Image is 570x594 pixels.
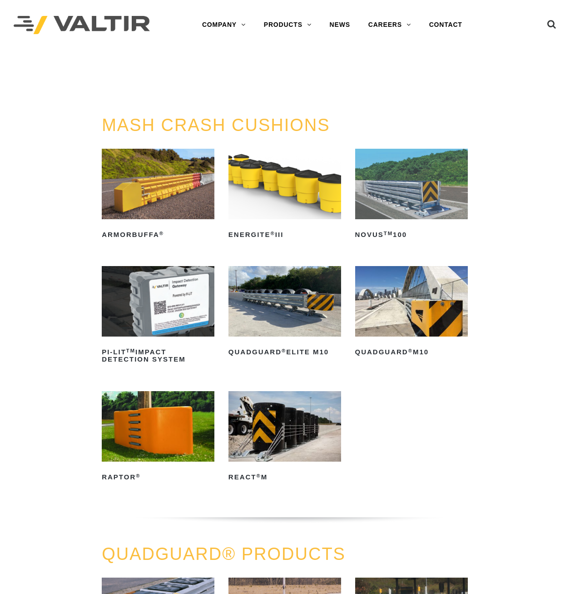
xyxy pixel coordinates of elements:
[126,348,135,353] sup: TM
[102,149,214,242] a: ArmorBuffa®
[102,266,214,367] a: PI-LITTMImpact Detection System
[355,149,468,242] a: NOVUSTM100
[102,391,214,484] a: RAPTOR®
[321,16,359,34] a: NEWS
[384,231,393,236] sup: TM
[255,16,321,34] a: PRODUCTS
[102,345,214,367] h2: PI-LIT Impact Detection System
[159,231,164,236] sup: ®
[228,266,341,359] a: QuadGuard®Elite M10
[228,227,341,242] h2: ENERGITE III
[102,544,346,564] a: QUADGUARD® PRODUCTS
[228,345,341,359] h2: QuadGuard Elite M10
[102,227,214,242] h2: ArmorBuffa
[102,470,214,484] h2: RAPTOR
[228,470,341,484] h2: REACT M
[408,348,413,353] sup: ®
[257,473,261,478] sup: ®
[355,266,468,359] a: QuadGuard®M10
[355,345,468,359] h2: QuadGuard M10
[228,149,341,242] a: ENERGITE®III
[14,16,150,35] img: Valtir
[193,16,255,34] a: COMPANY
[282,348,286,353] sup: ®
[359,16,420,34] a: CAREERS
[102,116,330,135] a: MASH CRASH CUSHIONS
[136,473,140,478] sup: ®
[228,391,341,484] a: REACT®M
[420,16,471,34] a: CONTACT
[271,231,275,236] sup: ®
[355,227,468,242] h2: NOVUS 100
